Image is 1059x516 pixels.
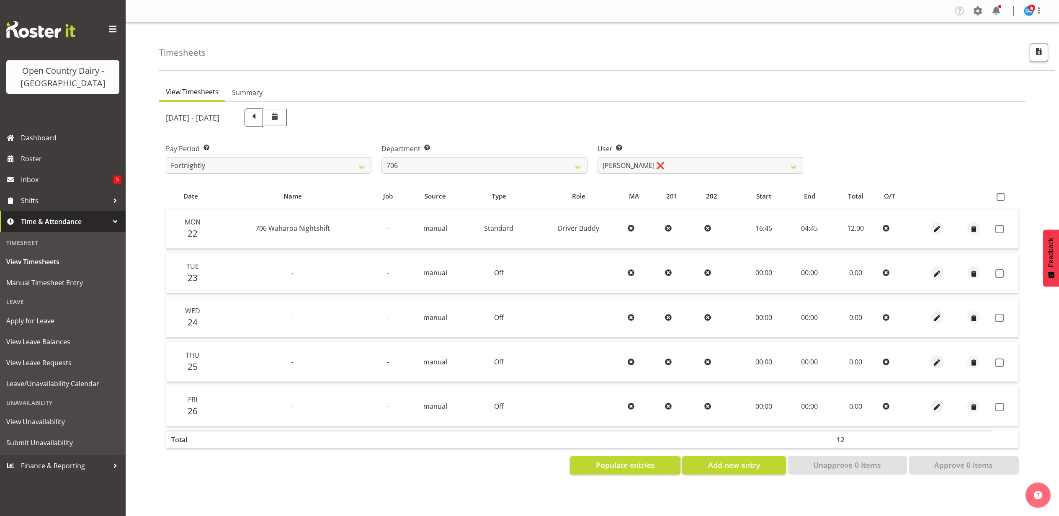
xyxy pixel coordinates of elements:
[832,209,879,249] td: 12.00
[1043,230,1059,286] button: Feedback - Show survey
[741,386,788,426] td: 00:00
[2,394,124,411] div: Unavailability
[788,456,907,475] button: Unapprove 0 Items
[2,272,124,293] a: Manual Timesheet Entry
[804,191,815,201] span: End
[832,253,879,293] td: 0.00
[188,316,198,328] span: 24
[596,459,655,470] span: Populate entries
[166,431,216,448] th: Total
[787,253,832,293] td: 00:00
[465,386,533,426] td: Off
[6,276,119,289] span: Manual Timesheet Entry
[706,191,717,201] span: 202
[909,456,1019,475] button: Approve 0 Items
[848,191,863,201] span: Total
[1030,44,1048,62] button: Export CSV
[255,224,330,233] span: 706 Waharoa Nightshift
[166,113,219,122] h5: [DATE] - [DATE]
[6,255,119,268] span: View Timesheets
[185,306,200,315] span: Wed
[465,342,533,382] td: Off
[423,357,447,366] span: manual
[6,377,119,390] span: Leave/Unavailability Calendar
[188,395,197,404] span: Fri
[741,209,788,249] td: 16:45
[21,215,109,228] span: Time & Attendance
[1047,238,1055,267] span: Feedback
[787,342,832,382] td: 00:00
[465,297,533,338] td: Off
[2,352,124,373] a: View Leave Requests
[6,315,119,327] span: Apply for Leave
[6,21,75,38] img: Rosterit website logo
[291,268,294,277] span: -
[21,132,121,144] span: Dashboard
[15,64,111,90] div: Open Country Dairy - [GEOGRAPHIC_DATA]
[387,357,389,366] span: -
[188,272,198,284] span: 23
[188,227,198,239] span: 22
[423,313,447,322] span: manual
[666,191,678,201] span: 201
[21,459,109,472] span: Finance & Reporting
[291,402,294,411] span: -
[832,386,879,426] td: 0.00
[570,456,680,475] button: Populate entries
[1024,6,1034,16] img: steve-webb7510.jpg
[387,224,389,233] span: -
[113,175,121,184] span: 5
[492,191,506,201] span: Type
[572,191,585,201] span: Role
[465,253,533,293] td: Off
[629,191,639,201] span: MA
[186,262,199,271] span: Tue
[787,386,832,426] td: 00:00
[2,310,124,331] a: Apply for Leave
[2,234,124,251] div: Timesheet
[183,191,198,201] span: Date
[6,436,119,449] span: Submit Unavailability
[2,293,124,310] div: Leave
[813,459,881,470] span: Unapprove 0 Items
[832,297,879,338] td: 0.00
[465,209,533,249] td: Standard
[21,194,109,207] span: Shifts
[787,209,832,249] td: 04:45
[6,335,119,348] span: View Leave Balances
[21,173,113,186] span: Inbox
[934,459,993,470] span: Approve 0 Items
[832,431,879,448] th: 12
[186,351,199,360] span: Thu
[188,361,198,372] span: 25
[708,459,760,470] span: Add new entry
[232,88,263,98] span: Summary
[383,191,393,201] span: Job
[6,415,119,428] span: View Unavailability
[6,356,119,369] span: View Leave Requests
[2,432,124,453] a: Submit Unavailability
[756,191,771,201] span: Start
[2,331,124,352] a: View Leave Balances
[558,224,599,233] span: Driver Buddy
[21,152,121,165] span: Roster
[423,268,447,277] span: manual
[166,87,219,97] span: View Timesheets
[185,217,201,227] span: Mon
[387,313,389,322] span: -
[425,191,446,201] span: Source
[387,268,389,277] span: -
[741,297,788,338] td: 00:00
[423,224,447,233] span: manual
[787,297,832,338] td: 00:00
[291,357,294,366] span: -
[188,405,198,417] span: 26
[741,253,788,293] td: 00:00
[291,313,294,322] span: -
[741,342,788,382] td: 00:00
[832,342,879,382] td: 0.00
[423,402,447,411] span: manual
[381,144,587,154] label: Department
[2,251,124,272] a: View Timesheets
[166,144,371,154] label: Pay Period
